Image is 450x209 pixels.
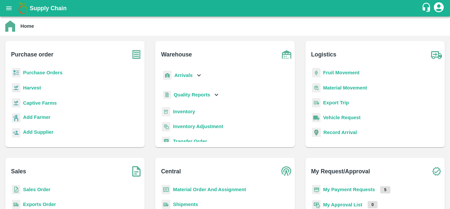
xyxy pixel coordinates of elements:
[162,88,220,102] div: Quality Reports
[173,109,195,114] a: Inventory
[161,50,192,59] b: Warehouse
[20,23,34,29] b: Home
[30,5,67,12] b: Supply Chain
[23,114,50,122] a: Add Farmer
[311,167,370,176] b: My Request/Approval
[23,115,50,120] b: Add Farmer
[12,128,20,138] img: supplier
[23,129,53,135] b: Add Supplier
[162,122,170,131] img: inventory
[173,187,246,192] a: Material Order And Assignment
[23,85,41,90] a: Harvest
[162,107,170,117] img: whInventory
[323,187,375,192] a: My Payment Requests
[12,185,20,194] img: sales
[311,50,336,59] b: Logistics
[1,1,16,16] button: open drawer
[161,167,181,176] b: Central
[23,100,57,106] a: Captive Farms
[312,113,321,122] img: vehicle
[5,20,15,32] img: home
[163,91,171,99] img: qualityReport
[323,70,360,75] a: Fruit Movement
[162,137,170,146] img: whTransfer
[278,46,295,63] img: warehouse
[23,187,50,192] a: Sales Order
[323,115,361,120] a: Vehicle Request
[174,73,192,78] b: Arrivals
[312,98,321,108] img: delivery
[174,92,210,97] b: Quality Reports
[428,163,445,180] img: check
[23,202,56,207] a: Exports Order
[12,113,20,123] img: farmer
[433,1,445,15] div: account of current user
[128,163,145,180] img: soSales
[312,68,321,78] img: fruit
[173,139,207,144] a: Transfer Order
[162,68,203,83] div: Arrivals
[11,50,53,59] b: Purchase order
[30,4,421,13] a: Supply Chain
[12,98,20,108] img: harvest
[128,46,145,63] img: purchase
[421,2,433,14] div: customer-support
[428,46,445,63] img: truck
[323,130,357,135] a: Record Arrival
[323,202,362,207] a: My Approval List
[380,186,390,193] p: 5
[23,70,63,75] a: Purchase Orders
[11,167,26,176] b: Sales
[312,185,321,194] img: payment
[23,128,53,137] a: Add Supplier
[12,68,20,78] img: reciept
[312,83,321,93] img: material
[16,2,30,15] img: logo
[163,71,172,80] img: whArrival
[323,85,367,90] a: Material Movement
[173,124,223,129] a: Inventory Adjustment
[312,128,321,137] img: recordArrival
[162,185,170,194] img: centralMaterial
[12,83,20,93] img: harvest
[173,202,198,207] a: Shipments
[278,163,295,180] img: central
[368,201,378,208] p: 0
[323,100,349,105] a: Export Trip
